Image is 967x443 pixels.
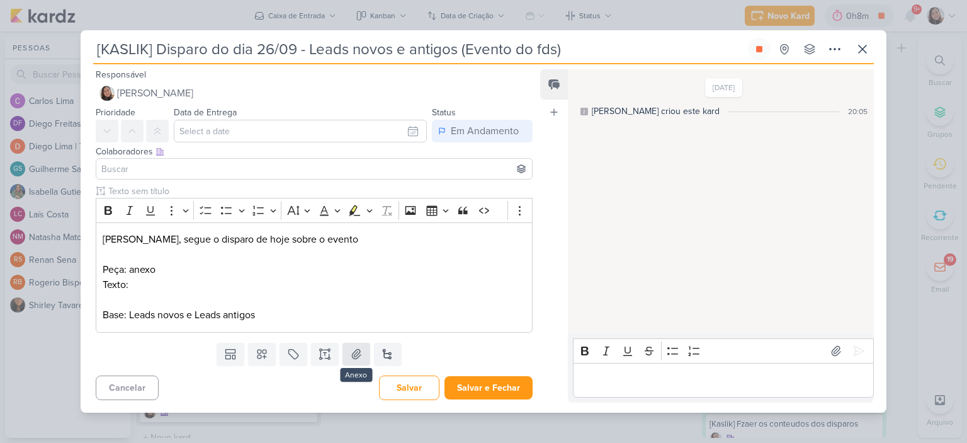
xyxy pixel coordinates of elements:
[432,120,533,142] button: Em Andamento
[754,44,764,54] div: Parar relógio
[174,107,237,118] label: Data de Entrega
[96,82,533,105] button: [PERSON_NAME]
[96,376,159,400] button: Cancelar
[117,86,193,101] span: [PERSON_NAME]
[573,363,874,398] div: Editor editing area: main
[99,86,115,101] img: Sharlene Khoury
[573,338,874,363] div: Editor toolbar
[96,69,146,80] label: Responsável
[96,145,533,158] div: Colaboradores
[174,120,427,142] input: Select a date
[103,308,526,323] p: Base: Leads novos e Leads antigos
[592,105,720,118] div: [PERSON_NAME] criou este kard
[96,222,533,333] div: Editor editing area: main
[96,198,533,222] div: Editor toolbar
[106,185,533,198] input: Texto sem título
[451,124,519,139] div: Em Andamento
[99,161,529,176] input: Buscar
[848,106,868,117] div: 20:05
[340,368,372,382] div: Anexo
[432,107,456,118] label: Status
[103,232,526,247] p: [PERSON_NAME], segue o disparo de hoje sobre o evento
[103,262,526,277] p: Peça: anexo
[103,277,526,292] p: Texto:
[93,38,745,60] input: Kard Sem Título
[444,376,533,400] button: Salvar e Fechar
[96,107,135,118] label: Prioridade
[379,376,439,400] button: Salvar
